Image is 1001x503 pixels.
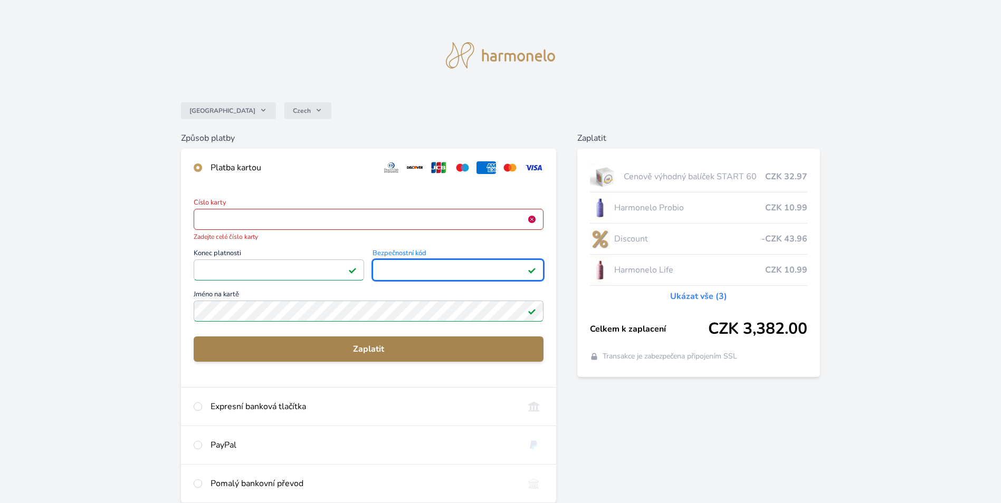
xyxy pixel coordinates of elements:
[765,170,807,183] span: CZK 32.97
[348,266,357,274] img: Platné pole
[194,199,544,209] span: Číslo karty
[708,320,807,338] span: CZK 3,382.00
[524,161,544,174] img: visa.svg
[181,102,276,119] button: [GEOGRAPHIC_DATA]
[211,161,373,174] div: Platba kartou
[614,264,766,276] span: Harmonelo Life
[194,336,544,362] button: Zaplatit
[528,307,536,315] img: Platné pole
[198,263,359,277] iframe: Iframe pro datum vypršení platnosti
[181,132,556,144] h6: Způsob platby
[194,250,364,259] span: Konec platnosti
[590,195,610,221] img: CLEAN_PROBIO_se_stinem_x-lo.jpg
[211,400,516,413] div: Expresní banková tlačítka
[624,170,765,183] span: Cenově výhodný balíček START 60
[614,233,762,245] span: Discount
[590,226,610,252] img: discount-lo.png
[476,161,496,174] img: amex.svg
[284,102,331,119] button: Czech
[211,439,516,451] div: PayPal
[373,250,543,259] span: Bezpečnostní kód
[377,263,538,277] iframe: Iframe pro bezpečnostní kód
[194,291,544,301] span: Jméno na kartě
[765,201,807,214] span: CZK 10.99
[528,266,536,274] img: Platné pole
[194,232,544,241] span: Zadejte celé číslo karty
[429,161,449,174] img: jcb.svg
[189,107,255,115] span: [GEOGRAPHIC_DATA]
[500,161,520,174] img: mc.svg
[524,477,544,490] img: bankTransfer_IBAN.svg
[590,257,610,283] img: CLEAN_LIFE_se_stinem_x-lo.jpg
[293,107,311,115] span: Czech
[614,201,766,214] span: Harmonelo Probio
[453,161,472,174] img: maestro.svg
[382,161,401,174] img: diners.svg
[603,351,737,362] span: Transakce je zabezpečena připojením SSL
[524,439,544,451] img: paypal.svg
[765,264,807,276] span: CZK 10.99
[202,343,535,355] span: Zaplatit
[524,400,544,413] img: onlineBanking_CZ.svg
[405,161,425,174] img: discover.svg
[198,212,539,227] iframe: Iframe pro číslo karty
[670,290,727,303] a: Ukázat vše (3)
[590,323,709,335] span: Celkem k zaplacení
[577,132,821,144] h6: Zaplatit
[446,42,556,69] img: logo.svg
[194,301,544,322] input: Jméno na kartěPlatné pole
[528,215,536,224] img: Chyba
[211,477,516,490] div: Pomalý bankovní převod
[590,163,620,190] img: start.jpg
[761,233,807,245] span: -CZK 43.96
